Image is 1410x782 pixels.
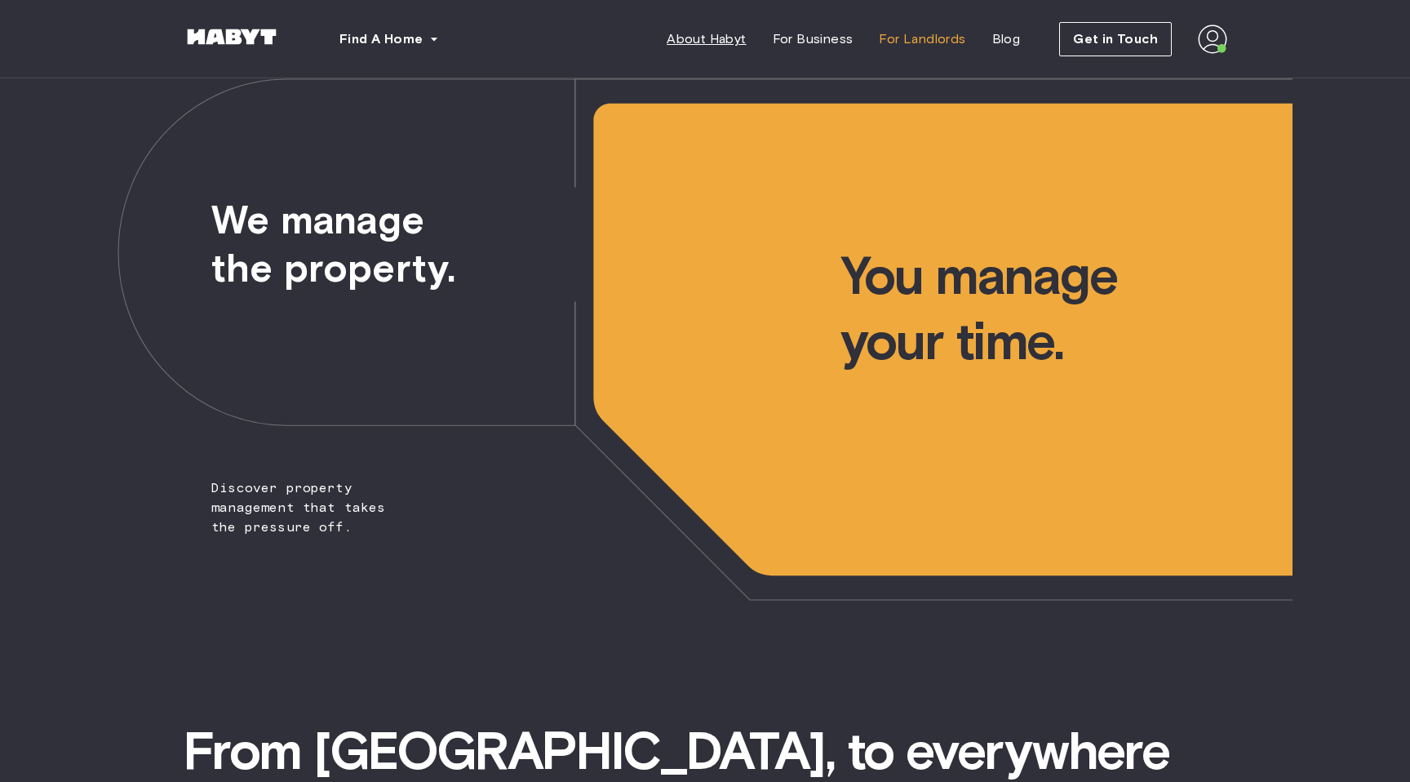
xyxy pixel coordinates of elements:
[1073,29,1158,49] span: Get in Touch
[979,23,1034,56] a: Blog
[667,29,746,49] span: About Habyt
[117,78,417,537] span: Discover property management that takes the pressure off.
[339,29,423,49] span: Find A Home
[773,29,854,49] span: For Business
[1198,24,1227,54] img: avatar
[326,23,452,56] button: Find A Home
[866,23,978,56] a: For Landlords
[992,29,1021,49] span: Blog
[183,29,281,45] img: Habyt
[879,29,965,49] span: For Landlords
[1059,22,1172,56] button: Get in Touch
[760,23,867,56] a: For Business
[840,78,1292,374] span: You manage your time.
[654,23,759,56] a: About Habyt
[117,78,1292,601] img: we-make-moves-not-waiting-lists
